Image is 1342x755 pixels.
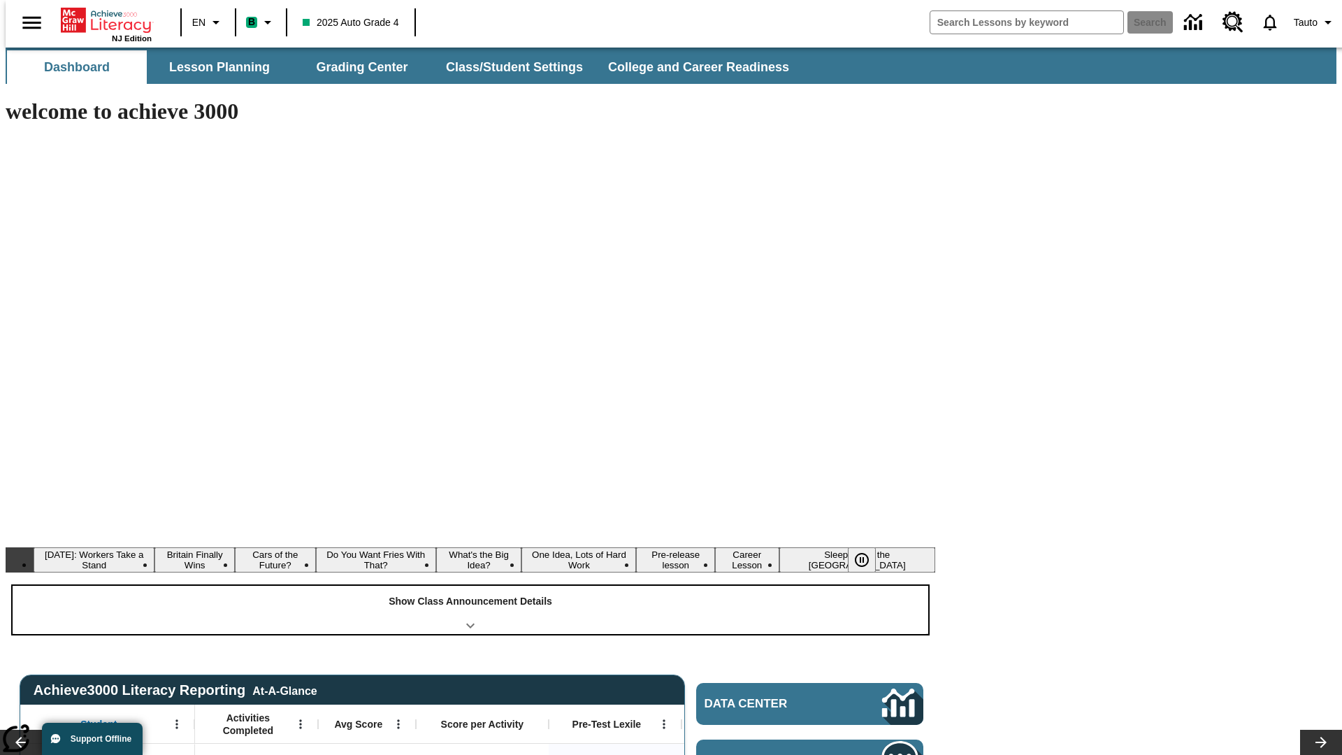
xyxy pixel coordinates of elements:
div: At-A-Glance [252,682,317,698]
button: Slide 7 Pre-release lesson [636,547,715,573]
div: Pause [848,547,890,573]
button: Pause [848,547,876,573]
button: Slide 5 What's the Big Idea? [436,547,522,573]
button: Lesson Planning [150,50,289,84]
a: Home [61,6,152,34]
button: Boost Class color is mint green. Change class color [240,10,282,35]
span: Achieve3000 Literacy Reporting [34,682,317,698]
div: Home [61,5,152,43]
input: search field [930,11,1123,34]
span: B [248,13,255,31]
div: SubNavbar [6,48,1336,84]
button: Slide 3 Cars of the Future? [235,547,316,573]
button: Open side menu [11,2,52,43]
button: College and Career Readiness [597,50,800,84]
a: Data Center [696,683,923,725]
span: Activities Completed [202,712,294,737]
span: Student [80,718,117,731]
p: Show Class Announcement Details [389,594,552,609]
h1: welcome to achieve 3000 [6,99,935,124]
button: Slide 2 Britain Finally Wins [154,547,234,573]
div: SubNavbar [6,50,802,84]
div: Show Class Announcement Details [13,586,928,634]
button: Open Menu [290,714,311,735]
button: Profile/Settings [1288,10,1342,35]
button: Support Offline [42,723,143,755]
button: Dashboard [7,50,147,84]
span: Pre-Test Lexile [572,718,642,731]
span: Tauto [1294,15,1318,30]
a: Resource Center, Will open in new tab [1214,3,1252,41]
button: Grading Center [292,50,432,84]
span: NJ Edition [112,34,152,43]
span: Support Offline [71,734,131,744]
span: EN [192,15,205,30]
button: Class/Student Settings [435,50,594,84]
button: Lesson carousel, Next [1300,730,1342,755]
button: Slide 9 Sleepless in the Animal Kingdom [779,547,935,573]
span: Data Center [705,697,835,711]
a: Data Center [1176,3,1214,42]
button: Slide 1 Labor Day: Workers Take a Stand [34,547,154,573]
span: Score per Activity [441,718,524,731]
span: Avg Score [334,718,382,731]
button: Open Menu [166,714,187,735]
a: Notifications [1252,4,1288,41]
button: Language: EN, Select a language [186,10,231,35]
span: 2025 Auto Grade 4 [303,15,399,30]
button: Slide 4 Do You Want Fries With That? [316,547,436,573]
button: Open Menu [654,714,674,735]
button: Slide 6 One Idea, Lots of Hard Work [521,547,636,573]
button: Open Menu [388,714,409,735]
button: Slide 8 Career Lesson [715,547,779,573]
